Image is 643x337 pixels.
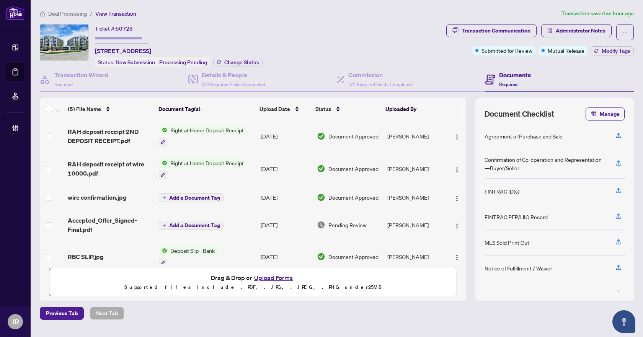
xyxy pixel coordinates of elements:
[155,98,256,120] th: Document Tag(s)
[485,213,548,221] div: FINTRAC PEP/HIO Record
[485,132,563,140] div: Agreement of Purchase and Sale
[499,70,531,80] h4: Documents
[40,11,45,16] span: home
[485,264,552,272] div: Notice of Fulfillment / Waiver
[315,105,331,113] span: Status
[556,24,605,37] span: Administrator Notes
[252,273,295,283] button: Upload Forms
[159,159,167,167] img: Status Icon
[54,283,452,292] p: Supported files include .PDF, .JPG, .JPEG, .PNG under 25 MB
[95,57,210,67] div: Status:
[159,246,218,267] button: Status IconDeposit Slip - Bank
[328,252,379,261] span: Document Approved
[95,10,136,17] span: View Transaction
[46,307,78,319] span: Previous Tab
[317,132,325,140] img: Document Status
[95,46,151,55] span: [STREET_ADDRESS]
[451,191,463,204] button: Logo
[68,252,104,261] span: RBC SLIP.jpg
[451,130,463,142] button: Logo
[348,70,412,80] h4: Commission
[49,268,457,296] span: Drag & Drop orUpload FormsSupported files include .PDF, .JPG, .JPEG, .PNG under25MB
[202,81,265,87] span: 3/3 Required Fields Completed
[591,46,634,55] button: Modify Tags
[224,60,259,65] span: Change Status
[317,252,325,261] img: Document Status
[600,108,620,120] span: Manage
[256,98,312,120] th: Upload Date
[54,70,108,80] h4: Transaction Wizard
[317,193,325,202] img: Document Status
[6,6,24,20] img: logo
[328,221,367,229] span: Pending Review
[446,24,537,37] button: Transaction Communication
[211,273,295,283] span: Drag & Drop or
[485,109,554,119] span: Document Checklist
[259,105,290,113] span: Upload Date
[547,28,553,33] span: solution
[258,185,314,210] td: [DATE]
[258,240,314,273] td: [DATE]
[348,81,412,87] span: 2/2 Required Fields Completed
[169,195,220,200] span: Add a Document Tag
[167,126,247,134] span: Right at Home Deposit Receipt
[159,221,224,230] button: Add a Document Tag
[169,223,220,228] span: Add a Document Tag
[40,307,84,320] button: Previous Tab
[384,120,446,153] td: [PERSON_NAME]
[451,163,463,175] button: Logo
[499,81,517,87] span: Required
[90,9,92,18] li: /
[68,160,153,178] span: RAH deposit receipt of wire 10000.pdf
[454,134,460,140] img: Logo
[159,246,167,255] img: Status Icon
[612,310,635,333] button: Open asap
[541,24,612,37] button: Administrator Notes
[54,81,73,87] span: Required
[68,193,127,202] span: wire confirmation.jpg
[258,120,314,153] td: [DATE]
[485,238,529,247] div: MLS Sold Print Out
[159,126,167,134] img: Status Icon
[384,153,446,186] td: [PERSON_NAME]
[159,126,247,147] button: Status IconRight at Home Deposit Receipt
[384,210,446,240] td: [PERSON_NAME]
[48,10,87,17] span: Deal Processing
[167,246,218,255] span: Deposit Slip - Bank
[159,220,224,230] button: Add a Document Tag
[90,307,124,320] button: Next Tab
[548,46,584,55] span: Mutual Release
[312,98,382,120] th: Status
[65,98,155,120] th: (5) File Name
[485,155,606,172] div: Confirmation of Co-operation and Representation—Buyer/Seller
[586,107,625,120] button: Manage
[213,58,263,67] button: Change Status
[451,219,463,231] button: Logo
[167,159,247,167] span: Right at Home Deposit Receipt
[384,185,446,210] td: [PERSON_NAME]
[162,196,166,200] span: plus
[68,105,101,113] span: (5) File Name
[159,159,247,179] button: Status IconRight at Home Deposit Receipt
[454,223,460,229] img: Logo
[116,59,207,66] span: New Submission - Processing Pending
[454,195,460,202] img: Logo
[328,132,379,140] span: Document Approved
[40,24,88,60] img: IMG-N12271644_1.jpg
[68,127,153,145] span: RAH deposit receipt 2ND DEPOSIT RECEIPT.pdf
[602,48,630,54] span: Modify Tags
[12,316,19,327] span: JR
[454,254,460,260] img: Logo
[485,187,519,195] div: FINTRAC ID(s)
[258,153,314,186] td: [DATE]
[454,167,460,173] img: Logo
[384,240,446,273] td: [PERSON_NAME]
[202,70,265,80] h4: Details & People
[561,9,634,18] article: Transaction saved an hour ago
[328,193,379,202] span: Document Approved
[162,223,166,227] span: plus
[116,25,133,32] span: 50728
[258,210,314,240] td: [DATE]
[451,251,463,263] button: Logo
[159,193,224,202] button: Add a Document Tag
